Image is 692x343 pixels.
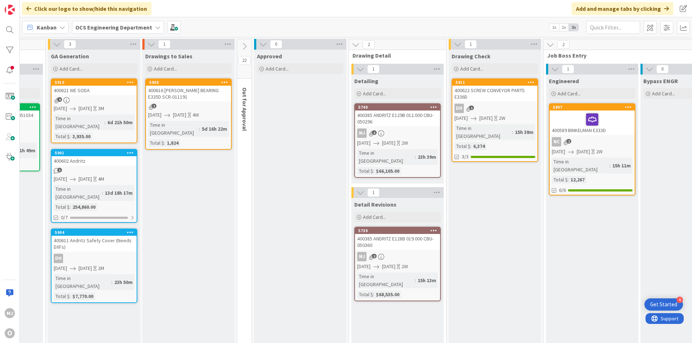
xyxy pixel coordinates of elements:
div: 5901 [52,150,137,156]
span: [DATE] [79,265,92,272]
div: 5739400385 ANDRITZ E128B 019.000 CBU- 050360 [355,227,440,250]
a: 5739400385 ANDRITZ E128B 019.000 CBU- 050360MJ[DATE][DATE]2WTime in [GEOGRAPHIC_DATA]:15h 13mTota... [354,227,441,301]
div: 2M [98,265,104,272]
span: Support [15,1,33,10]
div: 6,374 [471,142,487,150]
span: : [105,118,106,126]
span: Drawing Detail [352,52,437,59]
div: 5897 [550,104,635,110]
div: 13d 18h 17m [103,189,134,197]
div: 5740 [355,104,440,110]
span: 2 [372,254,377,258]
span: GA Generation [51,53,89,60]
span: 0 [270,40,282,49]
div: Click our logo to show/hide this navigation [22,2,151,15]
span: [DATE] [454,114,468,122]
span: Out for Approval [241,87,248,131]
span: 1 [367,188,380,197]
div: 400589 BINKELMAN E333D [550,110,635,135]
div: Time in [GEOGRAPHIC_DATA] [357,272,415,288]
span: [DATE] [79,175,92,183]
span: 4 [57,97,62,102]
span: : [111,278,112,286]
div: MJ [357,252,367,261]
div: 12,267 [569,176,586,184]
div: 400611 Andritz Safety Cover (Needs DXFs) [52,236,137,252]
div: 23h 50m [112,278,134,286]
div: $7,770.00 [71,292,95,300]
span: [DATE] [79,105,92,112]
a: 5901400602 Andritz[DATE][DATE]4MTime in [GEOGRAPHIC_DATA]:13d 18h 17mTotal $:254,860.000/7 [51,149,137,223]
span: 1 [158,40,170,49]
div: 23h 39m [416,153,438,161]
span: Add Card... [363,90,386,97]
div: Time in [GEOGRAPHIC_DATA] [54,114,105,130]
div: 2W [499,114,505,122]
div: 1,824 [165,139,180,147]
span: 22 [238,56,250,65]
span: : [609,162,611,170]
div: $68,535.00 [374,290,401,298]
div: Total $ [357,167,373,175]
span: Add Card... [652,90,675,97]
span: Bypass ENGR [643,77,678,85]
span: 3/3 [462,153,469,161]
div: 400616 [PERSON_NAME] BEARING E335D SCR-011191 [146,86,231,101]
div: Total $ [454,142,470,150]
span: Add Card... [266,66,289,72]
span: [DATE] [382,139,395,147]
span: : [70,132,71,140]
div: 5901 [55,150,137,155]
a: 5897400589 BINKELMAN E333DNC[DATE][DATE]2WTime in [GEOGRAPHIC_DATA]:15h 11mTotal $:12,2676/6 [549,103,635,195]
span: Detailing [354,77,378,85]
div: 5739 [355,227,440,234]
div: $66,105.00 [374,167,401,175]
span: [DATE] [552,148,565,155]
img: Visit kanbanzone.com [5,5,15,15]
div: Open Get Started checklist, remaining modules: 4 [644,298,683,311]
div: Time in [GEOGRAPHIC_DATA] [54,274,111,290]
div: 400385 ANDRITZ E128B 019.000 CBU- 050360 [355,234,440,250]
span: Drawing Check [452,53,491,60]
div: 5908 [149,80,231,85]
div: 5911 [456,80,537,85]
div: Time in [GEOGRAPHIC_DATA] [552,158,609,173]
div: 5911 [452,79,537,86]
span: 1 [152,104,156,108]
span: : [102,189,103,197]
div: MJ [355,128,440,138]
div: 400622 SCREW CONVEYOR PARTS E336D [452,86,537,101]
span: : [470,142,471,150]
div: 15h 11m [611,162,633,170]
span: 1x [549,24,559,31]
span: 1 [469,105,474,110]
span: Add Card... [59,66,83,72]
div: DH [452,104,537,113]
span: Drawings to Sales [145,53,192,60]
span: [DATE] [54,175,67,183]
div: Total $ [357,290,373,298]
div: 3,935.00 [71,132,92,140]
span: [DATE] [577,148,590,155]
div: 6d 21h 50m [106,118,134,126]
div: Total $ [148,139,164,147]
span: [DATE] [479,114,493,122]
span: 1 [562,65,574,73]
a: 5740400385 ANDRITZ E129B 012.000 CBU- 050296MJ[DATE][DATE]2WTime in [GEOGRAPHIC_DATA]:23h 39mTota... [354,103,441,178]
div: NC [552,137,561,146]
span: Approved [257,53,282,60]
span: Engineered [549,77,579,85]
span: 6/6 [559,186,566,194]
a: 5904400611 Andritz Safety Cover (Needs DXFs)DH[DATE][DATE]2MTime in [GEOGRAPHIC_DATA]:23h 50mTota... [51,229,137,303]
div: NC [550,137,635,146]
div: DH [454,104,464,113]
div: 400602 Andritz [52,156,137,166]
div: 400385 ANDRITZ E129B 012.000 CBU- 050296 [355,110,440,126]
div: 5740400385 ANDRITZ E129B 012.000 CBU- 050296 [355,104,440,126]
span: Add Card... [363,214,386,220]
div: 5d 16h 22m [200,125,229,133]
div: 5910 [55,80,137,85]
div: Total $ [54,132,70,140]
div: 3M [98,105,104,112]
div: 5908400616 [PERSON_NAME] BEARING E335D SCR-011191 [146,79,231,101]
